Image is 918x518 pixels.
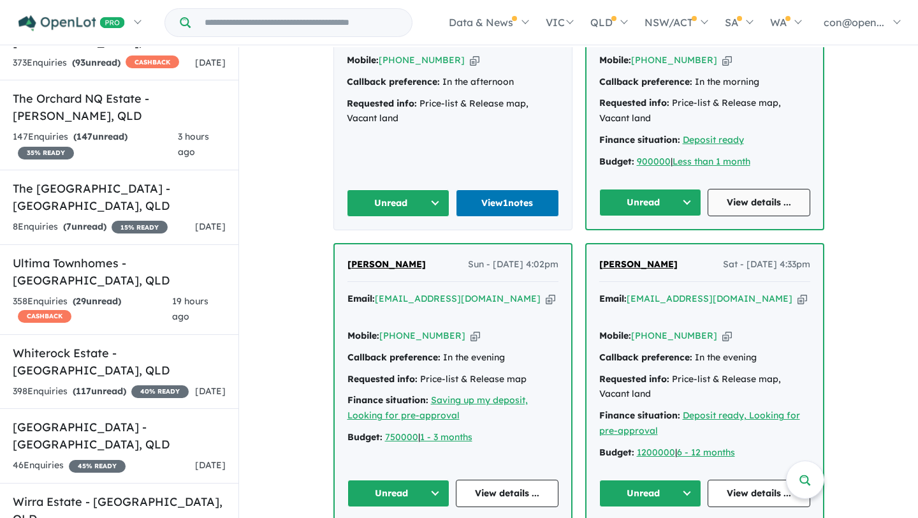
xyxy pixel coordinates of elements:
[708,480,810,507] a: View details ...
[347,54,379,66] strong: Mobile:
[599,373,669,385] strong: Requested info:
[420,431,472,443] a: 1 - 3 months
[379,330,465,341] a: [PHONE_NUMBER]
[13,56,179,71] div: 373 Enquir ies
[18,15,125,31] img: Openlot PRO Logo White
[347,350,558,366] div: In the evening
[599,156,634,167] strong: Budget:
[347,258,426,270] span: [PERSON_NAME]
[69,460,126,473] span: 45 % READY
[599,54,631,66] strong: Mobile:
[131,385,189,398] span: 40 % READY
[599,410,680,421] strong: Finance situation:
[172,295,208,322] span: 19 hours ago
[375,293,541,304] a: [EMAIL_ADDRESS][DOMAIN_NAME]
[13,458,126,473] div: 46 Enquir ies
[468,257,558,272] span: Sun - [DATE] 4:02pm
[13,384,189,399] div: 398 Enquir ies
[599,447,634,458] strong: Budget:
[347,293,375,304] strong: Email:
[599,76,692,87] strong: Callback preference:
[599,293,627,304] strong: Email:
[347,98,417,109] strong: Requested info:
[126,56,179,68] span: CASHBACK
[470,329,480,343] button: Copy
[73,131,127,142] strong: ( unread)
[631,330,717,341] a: [PHONE_NUMBER]
[599,445,810,461] div: |
[13,180,226,214] h5: The [GEOGRAPHIC_DATA] - [GEOGRAPHIC_DATA] , QLD
[708,189,810,216] a: View details ...
[178,131,209,158] span: 3 hours ago
[599,350,810,366] div: In the evening
[599,352,692,363] strong: Callback preference:
[798,292,807,306] button: Copy
[75,57,85,68] span: 93
[683,134,744,145] a: Deposit ready
[73,385,126,397] strong: ( unread)
[13,294,172,325] div: 358 Enquir ies
[76,131,92,142] span: 147
[76,385,91,397] span: 117
[13,90,226,124] h5: The Orchard NQ Estate - [PERSON_NAME] , QLD
[72,57,120,68] strong: ( unread)
[599,258,678,270] span: [PERSON_NAME]
[379,54,465,66] a: [PHONE_NUMBER]
[385,431,418,443] a: 750000
[347,257,426,272] a: [PERSON_NAME]
[13,219,168,235] div: 8 Enquir ies
[13,418,226,453] h5: [GEOGRAPHIC_DATA] - [GEOGRAPHIC_DATA] , QLD
[637,156,671,167] a: 900000
[824,16,884,29] span: con@open...
[599,480,702,507] button: Unread
[18,147,74,159] span: 35 % READY
[599,372,810,403] div: Price-list & Release map, Vacant land
[347,431,382,443] strong: Budget:
[347,76,440,87] strong: Callback preference:
[673,156,750,167] a: Less than 1 month
[599,257,678,272] a: [PERSON_NAME]
[195,57,226,68] span: [DATE]
[347,372,558,387] div: Price-list & Release map
[347,352,441,363] strong: Callback preference:
[456,189,559,217] a: View1notes
[627,293,792,304] a: [EMAIL_ADDRESS][DOMAIN_NAME]
[13,129,178,160] div: 147 Enquir ies
[637,447,675,458] u: 1200000
[347,75,559,90] div: In the afternoon
[722,329,732,343] button: Copy
[63,221,106,232] strong: ( unread)
[347,330,379,341] strong: Mobile:
[599,96,810,126] div: Price-list & Release map, Vacant land
[546,292,555,306] button: Copy
[456,480,558,507] a: View details ...
[13,344,226,379] h5: Whiterock Estate - [GEOGRAPHIC_DATA] , QLD
[112,221,168,233] span: 15 % READY
[599,189,702,216] button: Unread
[599,97,669,108] strong: Requested info:
[677,447,735,458] a: 6 - 12 months
[599,134,680,145] strong: Finance situation:
[73,295,121,307] strong: ( unread)
[723,257,810,272] span: Sat - [DATE] 4:33pm
[18,310,71,323] span: CASHBACK
[347,189,450,217] button: Unread
[599,154,810,170] div: |
[66,221,71,232] span: 7
[347,394,528,421] a: Saving up my deposit, Looking for pre-approval
[722,54,732,67] button: Copy
[347,96,559,127] div: Price-list & Release map, Vacant land
[76,295,86,307] span: 29
[347,373,418,385] strong: Requested info:
[599,410,800,436] a: Deposit ready, Looking for pre-approval
[599,75,810,90] div: In the morning
[347,480,450,507] button: Unread
[195,385,226,397] span: [DATE]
